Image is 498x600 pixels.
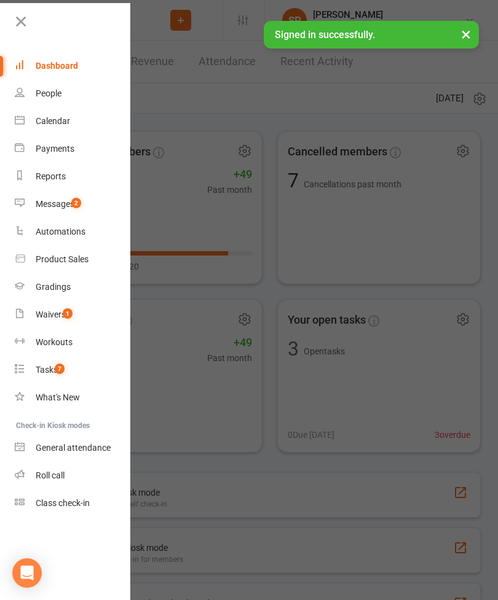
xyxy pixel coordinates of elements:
div: General attendance [36,443,111,453]
a: Product Sales [15,246,131,273]
div: People [36,88,61,98]
a: Calendar [15,107,131,135]
a: Reports [15,163,131,190]
a: General attendance kiosk mode [15,434,131,462]
div: Calendar [36,116,70,126]
span: Signed in successfully. [275,29,375,41]
a: Waivers 1 [15,301,131,329]
div: Roll call [36,470,65,480]
a: Payments [15,135,131,163]
div: What's New [36,392,80,402]
div: Messages [36,199,74,209]
button: × [455,21,477,47]
div: Class check-in [36,498,90,508]
span: 7 [55,364,65,374]
div: Automations [36,227,85,236]
a: People [15,80,131,107]
a: Roll call [15,462,131,489]
span: 1 [63,308,73,319]
a: What's New [15,384,131,411]
div: Product Sales [36,254,89,264]
div: Dashboard [36,61,78,71]
div: Tasks [36,365,58,375]
span: 2 [71,198,81,208]
div: Workouts [36,337,73,347]
div: Gradings [36,282,71,292]
div: Reports [36,171,66,181]
div: Payments [36,144,74,154]
div: Waivers [36,310,66,319]
a: Tasks 7 [15,356,131,384]
a: Dashboard [15,52,131,80]
a: Gradings [15,273,131,301]
a: Messages 2 [15,190,131,218]
div: Open Intercom Messenger [12,558,42,588]
a: Workouts [15,329,131,356]
a: Automations [15,218,131,246]
a: Class kiosk mode [15,489,131,517]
